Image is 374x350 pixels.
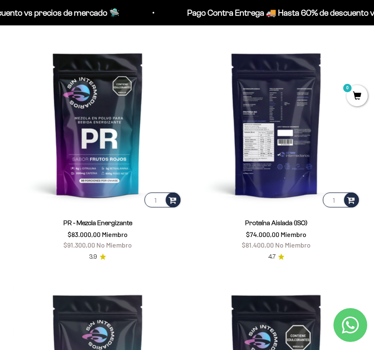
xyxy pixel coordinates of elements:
a: 0 [347,92,368,101]
a: PR - Mezcla Energizante [63,219,132,226]
span: Miembro [102,230,128,238]
span: No Miembro [275,241,311,249]
span: 4.7 [268,252,276,262]
a: 4.74.7 de 5.0 estrellas [268,252,284,262]
span: No Miembro [96,241,132,249]
a: 3.93.9 de 5.0 estrellas [89,252,106,262]
mark: 0 [342,83,352,93]
span: $74.000,00 [246,230,279,238]
span: Miembro [281,230,306,238]
img: Proteína Aislada (ISO) [192,40,361,209]
span: $81.400,00 [242,241,274,249]
span: 3.9 [89,252,97,262]
span: $83.000,00 [68,230,101,238]
a: Proteína Aislada (ISO) [245,219,308,226]
span: $91.300,00 [63,241,95,249]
